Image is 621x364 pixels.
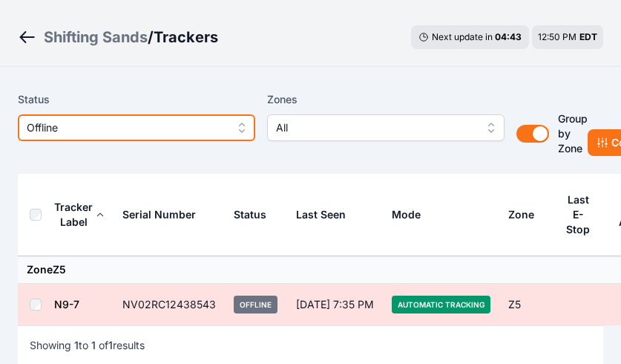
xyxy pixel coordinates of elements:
span: / [148,27,154,48]
p: Showing to of results [30,338,145,353]
div: Last Seen [296,197,374,233]
button: All [267,114,505,141]
a: N9-7 [54,298,79,311]
h3: Trackers [154,27,218,48]
button: Serial Number [122,197,208,233]
span: Offline [234,296,277,313]
td: Z5 [499,284,555,326]
span: EDT [579,31,597,42]
span: Next update in [432,31,493,42]
span: Group by Zone [558,112,588,155]
span: 1 [74,339,79,351]
a: Shifting Sands [44,27,148,48]
button: Zone [508,197,546,233]
button: Last E-Stop [564,182,599,247]
nav: Breadcrumb [18,18,218,56]
span: Automatic Tracking [392,296,490,313]
span: 1 [108,339,113,351]
div: Serial Number [122,207,196,222]
div: Tracker Label [54,200,93,230]
div: 04 : 43 [495,31,522,43]
div: Zone [508,207,534,222]
span: 12:50 PM [538,31,576,42]
span: All [276,119,475,137]
div: Mode [392,207,421,222]
span: 1 [91,339,96,351]
span: Offline [27,119,226,137]
button: Offline [18,114,255,141]
label: Zones [267,91,505,108]
button: Tracker Label [54,189,105,240]
td: [DATE] 7:35 PM [287,284,383,326]
td: NV02RC12438543 [114,284,225,326]
div: Last E-Stop [564,192,592,237]
button: Mode [392,197,433,233]
label: Status [18,91,255,108]
button: Status [234,197,278,233]
div: Status [234,207,266,222]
